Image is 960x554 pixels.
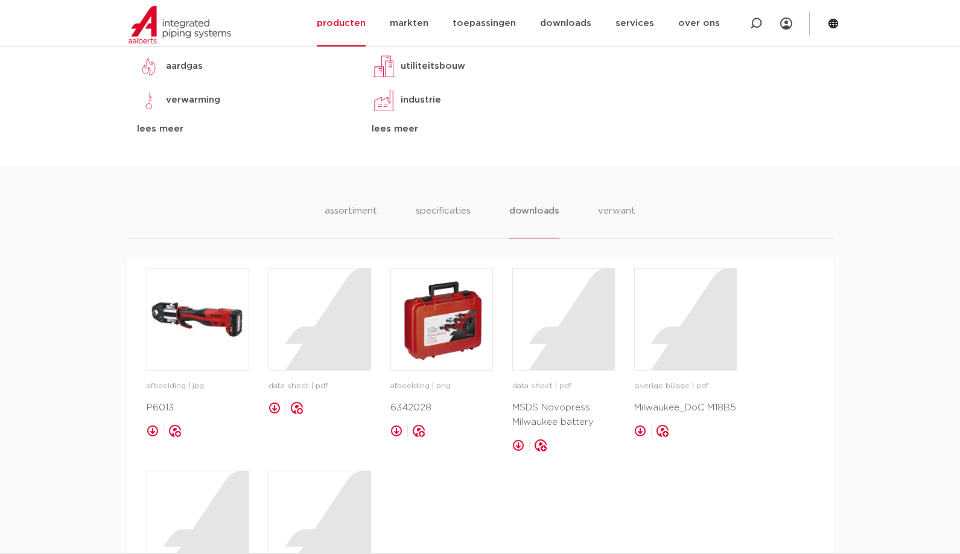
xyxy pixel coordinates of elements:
p: Milwaukee_DoC M18B5 [634,401,737,415]
img: image for 6342028 [391,269,492,370]
img: image for P6013 [147,269,249,370]
li: downloads [509,204,559,238]
p: industrie [401,93,441,107]
div: lees meer [137,122,354,136]
a: image for 6342028 [390,268,493,371]
p: overige bijlage | pdf [634,380,737,392]
p: 6342028 [390,401,493,415]
p: P6013 [147,401,249,415]
li: specificaties [416,204,471,238]
img: aardgas [137,54,161,78]
div: lees meer [372,122,588,136]
p: verwarming [166,93,220,107]
img: utiliteitsbouw [372,54,396,78]
li: assortiment [325,204,377,238]
p: data sheet | pdf [269,380,371,392]
img: verwarming [137,88,161,112]
p: afbeelding | jpg [147,380,249,392]
li: verwant [598,204,635,238]
p: data sheet | pdf [512,380,615,392]
p: afbeelding | png [390,380,493,392]
p: MSDS Novopress Milwaukee battery [512,401,615,430]
p: aardgas [166,59,203,74]
a: image for P6013 [147,268,249,371]
p: utiliteitsbouw [401,59,465,74]
img: industrie [372,88,396,112]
